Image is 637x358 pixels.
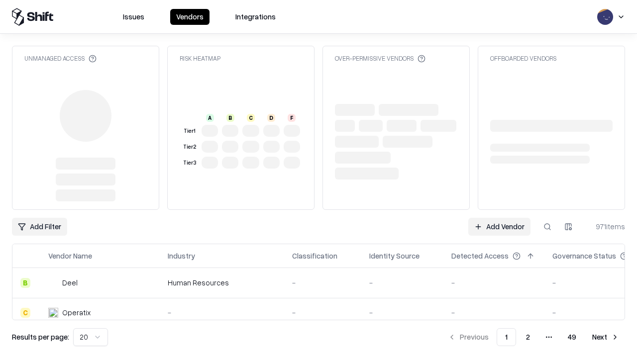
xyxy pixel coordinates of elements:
nav: pagination [442,328,625,346]
button: 49 [560,328,584,346]
div: Classification [292,251,337,261]
div: C [247,114,255,122]
div: F [288,114,296,122]
div: - [369,307,435,318]
div: Tier 1 [182,127,198,135]
div: Industry [168,251,195,261]
button: Vendors [170,9,210,25]
div: A [206,114,214,122]
div: Offboarded Vendors [490,54,556,63]
p: Results per page: [12,332,69,342]
div: Vendor Name [48,251,92,261]
div: Tier 2 [182,143,198,151]
div: - [292,277,353,288]
div: - [292,307,353,318]
div: Deel [62,277,78,288]
div: - [451,307,536,318]
button: Issues [117,9,150,25]
div: Tier 3 [182,159,198,167]
button: Next [586,328,625,346]
div: Over-Permissive Vendors [335,54,425,63]
button: Add Filter [12,218,67,236]
button: Integrations [229,9,282,25]
div: Unmanaged Access [24,54,97,63]
button: 2 [518,328,538,346]
div: D [267,114,275,122]
div: - [168,307,276,318]
div: B [226,114,234,122]
div: Governance Status [552,251,616,261]
div: 971 items [585,221,625,232]
div: Operatix [62,307,91,318]
button: 1 [497,328,516,346]
div: B [20,278,30,288]
a: Add Vendor [468,218,531,236]
div: Risk Heatmap [180,54,220,63]
div: Identity Source [369,251,420,261]
div: - [369,277,435,288]
div: Human Resources [168,277,276,288]
div: Detected Access [451,251,509,261]
img: Deel [48,278,58,288]
div: - [451,277,536,288]
img: Operatix [48,308,58,318]
div: C [20,308,30,318]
